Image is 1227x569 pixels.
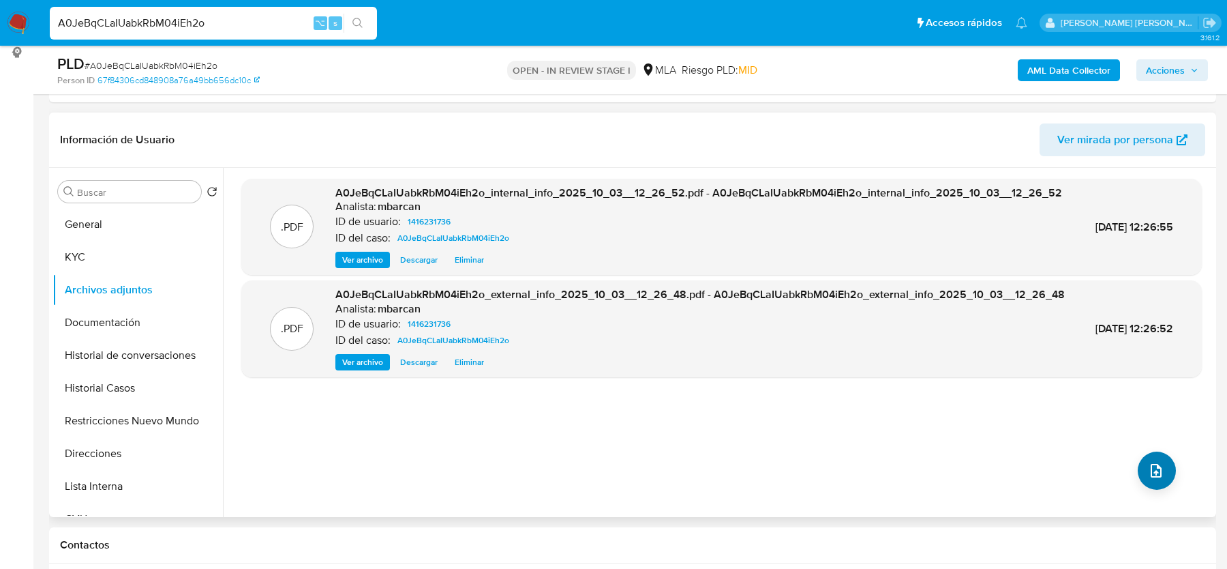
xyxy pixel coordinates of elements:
[1202,16,1217,30] a: Salir
[60,133,175,147] h1: Información de Usuario
[57,74,95,87] b: Person ID
[1027,59,1110,81] b: AML Data Collector
[50,14,377,32] input: Buscar usuario o caso...
[52,405,223,437] button: Restricciones Nuevo Mundo
[448,354,491,370] button: Eliminar
[281,220,303,235] p: .PDF
[1057,123,1173,156] span: Ver mirada por persona
[315,16,325,29] span: ⌥
[335,185,1062,201] span: A0JeBqCLaIUabkRbM04iEh2o_internal_info_2025_10_03__12_26_52.pdf - A0JeBqCLaIUabkRbM04iEh2o_intern...
[1061,16,1198,29] p: magali.barcan@mercadolibre.com
[408,316,451,332] span: 1416231736
[392,230,515,246] a: A0JeBqCLaIUabkRbM04iEh2o
[1018,59,1120,81] button: AML Data Collector
[408,214,451,230] span: 1416231736
[57,53,85,74] b: PLD
[52,274,223,306] button: Archivos adjuntos
[682,63,757,78] span: Riesgo PLD:
[52,241,223,274] button: KYC
[344,14,372,33] button: search-icon
[1138,452,1176,490] button: upload-file
[52,339,223,372] button: Historial de conversaciones
[455,253,484,267] span: Eliminar
[52,503,223,536] button: CVU
[335,215,401,229] p: ID de usuario:
[738,62,757,78] span: MID
[342,355,383,369] span: Ver archivo
[52,372,223,405] button: Historial Casos
[641,63,676,78] div: MLA
[335,302,376,316] p: Analista:
[507,61,636,80] p: OPEN - IN REVIEW STAGE I
[397,230,509,246] span: A0JeBqCLaIUabkRbM04iEh2o
[1146,59,1185,81] span: Acciones
[455,355,484,369] span: Eliminar
[52,306,223,339] button: Documentación
[207,186,217,201] button: Volver al orden por defecto
[378,302,421,316] h6: mbarcan
[335,354,390,370] button: Ver archivo
[392,332,515,349] a: A0JeBqCLaIUabkRbM04iEh2o
[1095,321,1173,336] span: [DATE] 12:26:52
[400,253,438,267] span: Descargar
[335,317,401,331] p: ID de usuario:
[63,186,74,197] button: Buscar
[402,316,456,332] a: 1416231736
[335,287,1065,302] span: A0JeBqCLaIUabkRbM04iEh2o_external_info_2025_10_03__12_26_48.pdf - A0JeBqCLaIUabkRbM04iEh2o_extern...
[926,16,1002,30] span: Accesos rápidos
[85,59,217,72] span: # A0JeBqCLaIUabkRbM04iEh2o
[397,332,509,349] span: A0JeBqCLaIUabkRbM04iEh2o
[378,200,421,214] h6: mbarcan
[335,334,391,347] p: ID del caso:
[400,355,438,369] span: Descargar
[335,200,376,214] p: Analista:
[448,252,491,268] button: Eliminar
[1136,59,1208,81] button: Acciones
[393,252,444,268] button: Descargar
[52,470,223,503] button: Lista Interna
[1095,219,1173,235] span: [DATE] 12:26:55
[52,208,223,241] button: General
[335,252,390,268] button: Ver archivo
[97,74,260,87] a: 67f84306cd848908a76a49bb656dc10c
[402,214,456,230] a: 1416231736
[281,321,303,336] p: .PDF
[342,253,383,267] span: Ver archivo
[77,186,196,199] input: Buscar
[1016,17,1027,29] a: Notificaciones
[333,16,337,29] span: s
[52,437,223,470] button: Direcciones
[335,231,391,245] p: ID del caso:
[393,354,444,370] button: Descargar
[60,538,1205,552] h1: Contactos
[1040,123,1205,156] button: Ver mirada por persona
[1200,32,1220,43] span: 3.161.2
